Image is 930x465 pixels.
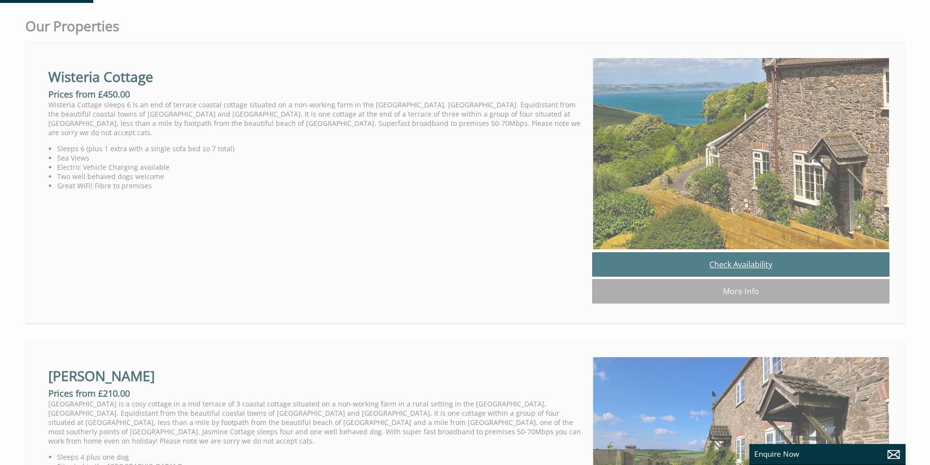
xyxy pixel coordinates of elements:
li: Sleeps 6 (plus 1 extra with a single sofa bed so 7 total) [57,144,584,153]
h3: Prices from £210.00 [48,387,584,399]
li: Great WiFi! Fibre to premises [57,181,584,190]
a: Check Availability [592,252,889,277]
p: [GEOGRAPHIC_DATA] is a cosy cottage in a mid terrace of 3 coastal cottage situated on a non-worki... [48,399,584,445]
p: Enquire Now [754,449,901,459]
img: c8c6fd8a-1eff-48b2-ae06-7b85ebc3f739.content.original.jpg [593,58,890,250]
h3: Prices from £450.00 [48,88,584,100]
a: Wisteria Cottage [48,67,153,86]
p: Wisteria Cottage sleeps 6 is an end of terrace coastal cottage situated on a non-working farm in ... [48,100,584,137]
a: More Info [592,279,889,303]
a: [PERSON_NAME] [48,366,155,385]
h1: Our Properties [25,17,597,35]
li: Electric Vehicle Charging available [57,162,584,172]
li: Sea Views [57,153,584,162]
li: Two well behaved dogs welcome [57,172,584,181]
li: Sleeps 4 plus one dog [57,452,584,462]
